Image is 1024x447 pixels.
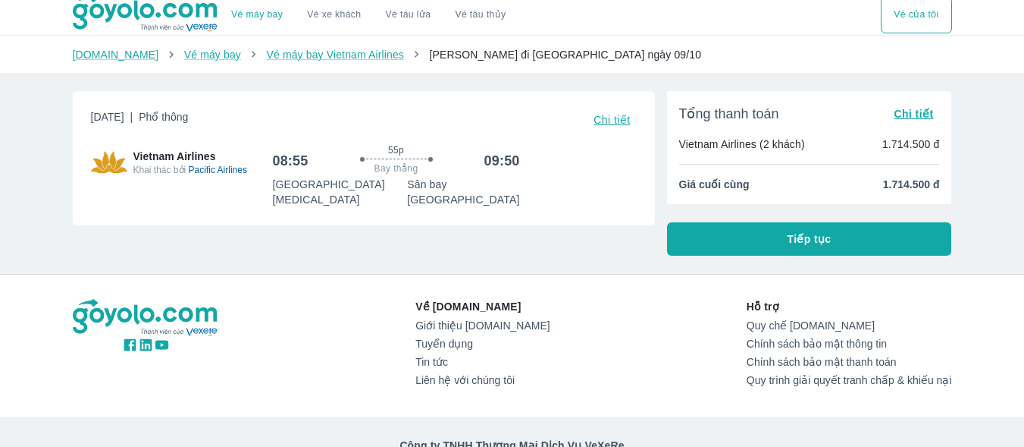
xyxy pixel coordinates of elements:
a: Quy trình giải quyết tranh chấp & khiếu nại [747,374,952,386]
span: Pacific Airlines [189,165,247,175]
a: Vé máy bay Vietnam Airlines [266,49,404,61]
span: Chi tiết [894,108,933,120]
a: Liên hệ với chúng tôi [415,374,550,386]
button: Chi tiết [888,103,939,124]
span: 1.714.500 đ [883,177,940,192]
img: logo [73,299,220,337]
span: Phổ thông [139,111,188,123]
span: Giá cuối cùng [679,177,750,192]
a: Giới thiệu [DOMAIN_NAME] [415,320,550,332]
span: Chi tiết [593,114,630,126]
span: [DATE] [91,109,189,131]
a: Chính sách bảo mật thông tin [747,338,952,350]
p: [GEOGRAPHIC_DATA] [MEDICAL_DATA] [273,177,408,207]
h6: 08:55 [273,152,308,170]
span: [PERSON_NAME] đi [GEOGRAPHIC_DATA] ngày 09/10 [429,49,701,61]
a: Quy chế [DOMAIN_NAME] [747,320,952,332]
span: | [130,111,133,123]
span: Vietnam Airlines [133,149,247,176]
p: 1.714.500 đ [882,137,940,152]
span: Tổng thanh toán [679,105,779,123]
h6: 09:50 [484,152,520,170]
span: Tiếp tục [788,231,831,247]
button: Tiếp tục [667,222,952,256]
a: Vé máy bay [184,49,241,61]
nav: breadcrumb [73,47,952,62]
span: 55p [388,144,404,156]
button: Chi tiết [587,109,636,131]
span: Khai thác bởi [133,164,247,176]
a: Tin tức [415,356,550,368]
p: Vietnam Airlines (2 khách) [679,137,805,152]
span: Bay thẳng [374,162,418,175]
p: Hỗ trợ [747,299,952,314]
p: Sân bay [GEOGRAPHIC_DATA] [407,177,519,207]
p: Về [DOMAIN_NAME] [415,299,550,314]
a: [DOMAIN_NAME] [73,49,159,61]
a: Chính sách bảo mật thanh toán [747,356,952,368]
a: Vé xe khách [307,9,361,20]
a: Vé máy bay [231,9,283,20]
a: Tuyển dụng [415,338,550,350]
